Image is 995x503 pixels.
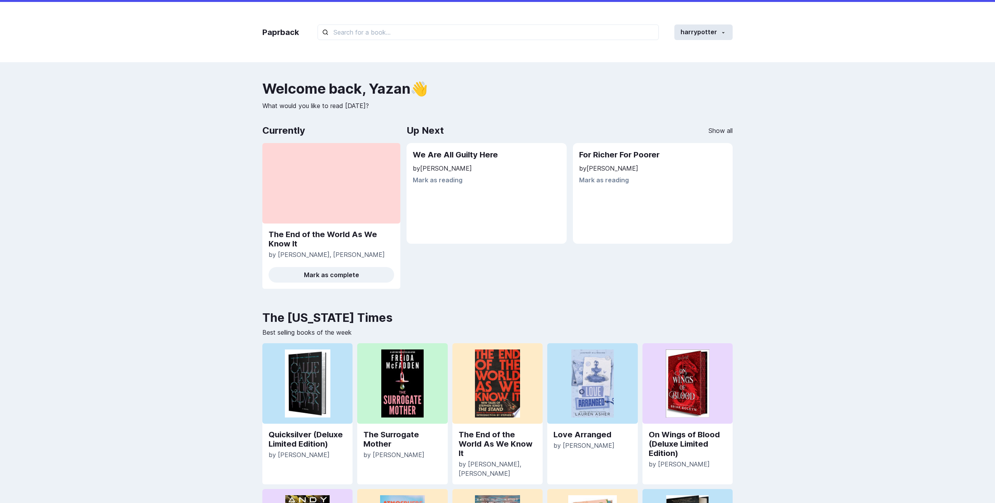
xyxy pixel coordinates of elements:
a: Show all [709,126,733,135]
p: Best selling books of the week [262,328,733,337]
a: Love Arranged [553,430,631,439]
span: , [PERSON_NAME] [330,251,385,258]
span: [PERSON_NAME] [373,451,424,459]
button: Mark as reading [413,176,463,184]
span: [PERSON_NAME] [468,460,520,468]
h2: For Richer For Poorer [579,149,727,161]
img: Woman paying for a purchase [381,349,424,417]
input: Search for a book... [318,24,659,40]
h2: Up Next [407,123,444,138]
span: [PERSON_NAME] [278,251,330,258]
span: [PERSON_NAME] [278,451,330,459]
h2: Currently [262,123,400,138]
p: by [363,450,441,459]
a: The End of the World As We Know It [269,230,394,248]
span: [PERSON_NAME] [563,442,614,449]
img: Woman paying for a purchase [475,349,520,417]
a: The End of the World As We Know It [459,430,536,458]
p: by [459,459,536,478]
h2: Welcome back , Yazan 👋 [262,81,733,96]
button: harrypotter [674,24,733,40]
p: by [553,441,631,450]
p: by [269,450,346,459]
button: Mark as reading [579,176,629,184]
a: Paprback [262,26,299,38]
span: [PERSON_NAME] [658,460,710,468]
h2: The [US_STATE] Times [262,311,733,325]
img: Woman paying for a purchase [666,349,709,417]
h2: We Are All Guilty Here [413,149,560,161]
p: by [PERSON_NAME] [579,164,727,173]
img: Woman paying for a purchase [571,349,614,417]
a: Quicksilver (Deluxe Limited Edition) [269,430,346,449]
a: The Surrogate Mother [363,430,441,449]
p: by [649,459,726,469]
button: Mark as complete [269,267,394,283]
p: by [PERSON_NAME] [413,164,560,173]
p: by [269,250,394,259]
a: On Wings of Blood (Deluxe Limited Edition) [649,430,726,458]
p: What would you like to read [DATE]? [262,101,733,110]
img: Woman paying for a purchase [285,349,330,417]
